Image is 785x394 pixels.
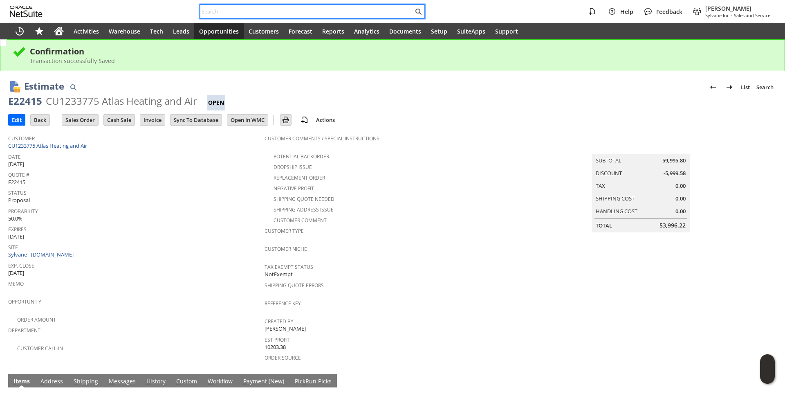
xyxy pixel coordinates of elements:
[293,377,334,386] a: PickRun Picks
[413,7,423,16] svg: Search
[74,377,77,385] span: S
[146,377,150,385] span: H
[8,153,21,160] a: Date
[8,178,25,186] span: E22415
[596,182,605,189] a: Tax
[34,26,44,36] svg: Shortcuts
[54,26,64,36] svg: Home
[8,208,38,215] a: Probability
[249,27,279,35] span: Customers
[140,115,165,125] input: Invoice
[144,377,168,386] a: History
[40,377,44,385] span: A
[11,377,32,386] a: Items
[760,369,775,384] span: Oracle Guided Learning Widget. To move around, please hold and drag
[8,171,29,178] a: Quote #
[207,95,225,110] div: Open
[705,5,770,12] span: [PERSON_NAME]
[10,23,29,39] a: Recent Records
[431,27,447,35] span: Setup
[724,82,734,92] img: Next
[596,169,622,177] a: Discount
[265,318,294,325] a: Created By
[313,116,338,124] a: Actions
[303,377,305,385] span: k
[49,23,69,39] a: Home
[227,115,268,125] input: Open In WMC
[8,262,34,269] a: Exp. Close
[208,377,213,385] span: W
[74,27,99,35] span: Activities
[265,245,307,252] a: Customer Niche
[274,185,314,192] a: Negative Profit
[596,222,612,229] a: Total
[8,160,24,168] span: [DATE]
[274,196,334,203] a: Shipping Quote Needed
[289,27,312,35] span: Forecast
[596,195,635,202] a: Shipping Cost
[8,196,30,204] span: Proposal
[24,79,64,93] h1: Estimate
[8,135,35,142] a: Customer
[241,377,286,386] a: Payment (New)
[322,27,344,35] span: Reports
[659,221,686,230] span: 53,996.22
[265,325,306,333] span: [PERSON_NAME]
[452,23,490,39] a: SuiteApps
[200,7,413,16] input: Search
[265,354,301,361] a: Order Source
[317,23,349,39] a: Reports
[31,115,49,125] input: Back
[265,135,379,142] a: Customer Comments / Special Instructions
[109,377,114,385] span: M
[8,142,89,149] a: CU1233775 Atlas Heating and Air
[62,115,98,125] input: Sales Order
[104,23,145,39] a: Warehouse
[72,377,100,386] a: Shipping
[8,327,40,334] a: Department
[274,164,312,171] a: Dropship Issue
[274,153,329,160] a: Potential Backorder
[426,23,452,39] a: Setup
[265,282,324,289] a: Shipping Quote Errors
[206,377,235,386] a: Workflow
[265,263,313,270] a: Tax Exempt Status
[145,23,168,39] a: Tech
[8,189,27,196] a: Status
[38,377,65,386] a: Address
[173,27,189,35] span: Leads
[176,377,180,385] span: C
[708,82,718,92] img: Previous
[620,8,633,16] span: Help
[656,8,682,16] span: Feedback
[738,81,753,94] a: List
[265,270,293,278] span: NotExempt
[174,377,199,386] a: Custom
[495,27,518,35] span: Support
[349,23,384,39] a: Analytics
[490,23,523,39] a: Support
[107,377,138,386] a: Messages
[457,27,485,35] span: SuiteApps
[109,27,140,35] span: Warehouse
[10,6,43,17] svg: logo
[280,115,291,125] input: Print
[354,27,379,35] span: Analytics
[8,298,41,305] a: Opportunity
[8,215,22,223] span: 50.0%
[170,115,222,125] input: Sync To Database
[734,12,770,18] span: Sales and Service
[243,377,247,385] span: P
[675,207,686,215] span: 0.00
[274,174,325,181] a: Replacement Order
[384,23,426,39] a: Documents
[8,251,76,258] a: Sylvane - [DOMAIN_NAME]
[596,157,621,164] a: Subtotal
[8,244,18,251] a: Site
[8,233,24,241] span: [DATE]
[69,23,104,39] a: Activities
[753,81,777,94] a: Search
[150,27,163,35] span: Tech
[265,336,290,343] a: Est Profit
[731,12,732,18] span: -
